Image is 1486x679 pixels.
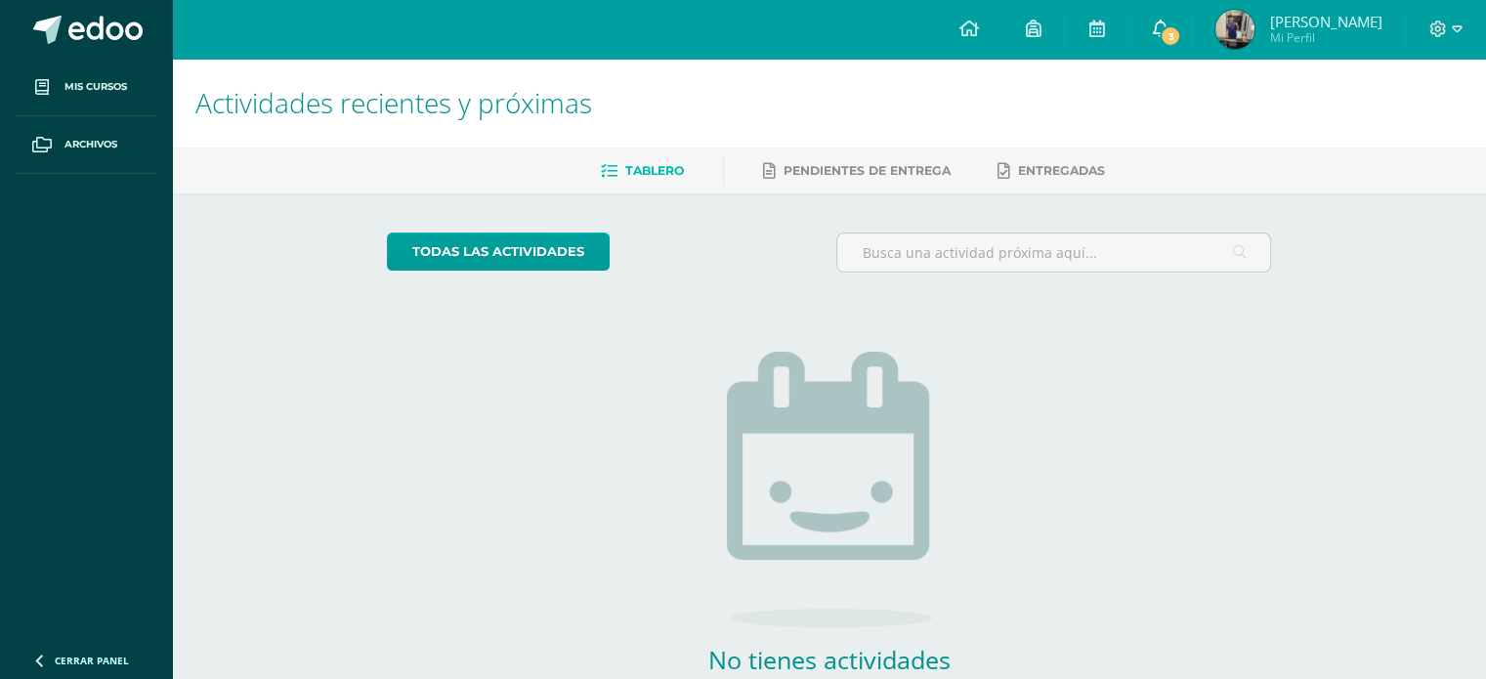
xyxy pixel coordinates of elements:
[1269,29,1381,46] span: Mi Perfil
[998,155,1105,187] a: Entregadas
[634,643,1025,676] h2: No tienes actividades
[1269,12,1381,31] span: [PERSON_NAME]
[727,352,932,627] img: no_activities.png
[763,155,951,187] a: Pendientes de entrega
[195,84,592,121] span: Actividades recientes y próximas
[64,137,117,152] span: Archivos
[64,79,127,95] span: Mis cursos
[1160,25,1181,47] span: 3
[1215,10,1254,49] img: 520b1215c1fa6d764983fcd0fdd6a393.png
[387,233,610,271] a: todas las Actividades
[1018,163,1105,178] span: Entregadas
[16,59,156,116] a: Mis cursos
[784,163,951,178] span: Pendientes de entrega
[601,155,684,187] a: Tablero
[55,654,129,667] span: Cerrar panel
[837,233,1270,272] input: Busca una actividad próxima aquí...
[625,163,684,178] span: Tablero
[16,116,156,174] a: Archivos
